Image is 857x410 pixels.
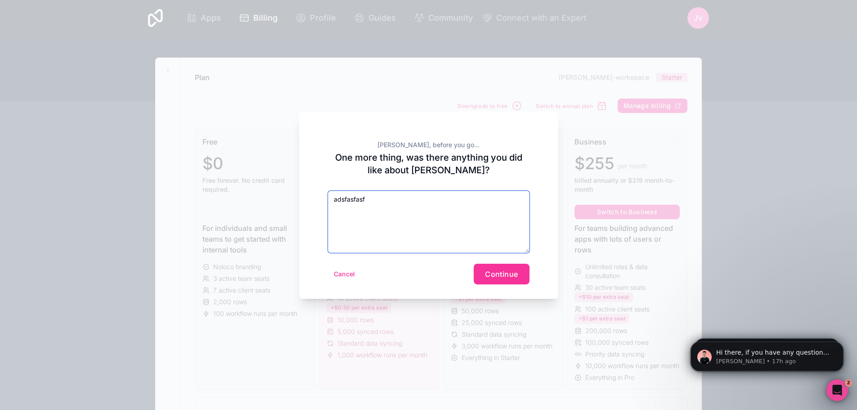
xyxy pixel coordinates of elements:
iframe: Intercom live chat [826,379,848,401]
h2: [PERSON_NAME], before you go... [328,140,529,149]
button: Cancel [328,267,361,281]
span: 2 [845,379,852,387]
button: Continue [474,264,529,284]
textarea: adsfasfasf [328,191,529,253]
span: Continue [485,270,518,279]
iframe: Intercom notifications message [677,323,857,386]
h2: One more thing, was there anything you did like about [PERSON_NAME]? [328,151,529,176]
